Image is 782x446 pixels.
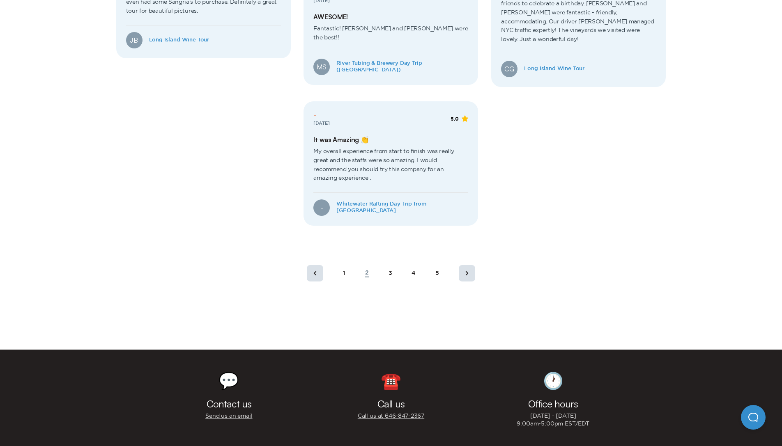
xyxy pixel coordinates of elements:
span: 5.0 [451,116,459,122]
span: Fantastic! [PERSON_NAME] and [PERSON_NAME] were the best!! [313,21,468,52]
div: 2 [365,270,369,277]
div: 3 [389,270,392,277]
div: CG [501,61,517,77]
h2: AWESOME! [313,13,468,21]
div: MS [313,59,330,75]
div: 1 [343,270,345,277]
a: River Tubing & Brewery Day Trip ([GEOGRAPHIC_DATA]) [336,60,468,73]
a: Send us an email [205,412,252,420]
h3: Call us [377,399,404,409]
div: 🕐 [543,373,563,389]
h2: It was Amazing 👏 [313,136,468,144]
iframe: Help Scout Beacon - Open [741,405,766,430]
div: JB [126,32,143,48]
span: My overall experience from start to finish was really great and the staffs were so amazing. I wou... [313,144,468,192]
div: 💬 [218,373,239,389]
a: Call us at 646‍-847‍-2367 [358,412,424,420]
span: - [313,111,317,119]
h3: Office hours [528,399,578,409]
a: Long Island Wine Tour [524,66,584,72]
div: ☎️ [381,373,401,389]
div: 4 [412,270,416,277]
p: [DATE] - [DATE] 9:00am-5:00pm EST/EDT [517,412,589,428]
span: [DATE] [313,121,329,126]
a: Long Island Wine Tour [149,37,209,43]
div: - [313,199,330,216]
div: 5 [435,270,439,277]
h3: Contact us [207,399,252,409]
a: Whitewater Rafting Day Trip from [GEOGRAPHIC_DATA] [336,201,468,214]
